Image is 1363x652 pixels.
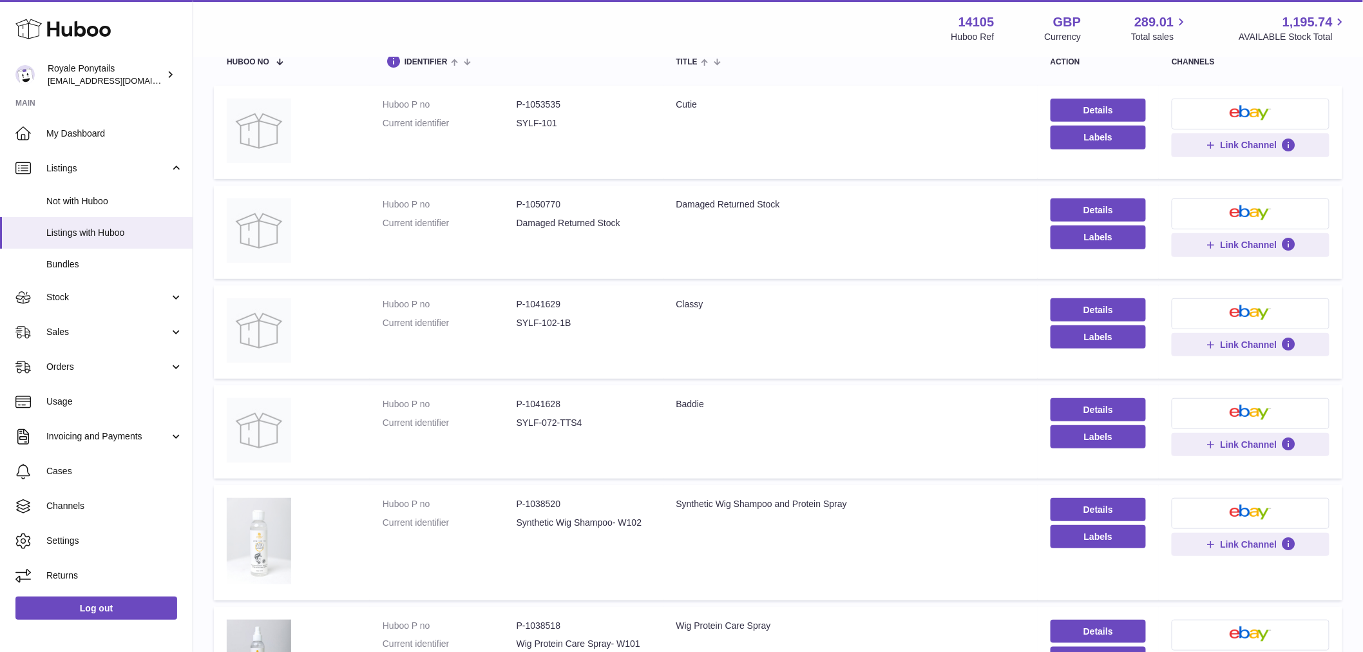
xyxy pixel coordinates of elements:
button: Labels [1051,126,1147,149]
dd: P-1041629 [517,298,651,311]
div: Royale Ponytails [48,62,164,87]
span: Channels [46,500,183,512]
button: Labels [1051,325,1147,349]
dt: Huboo P no [383,498,517,510]
span: Listings [46,162,169,175]
dt: Current identifier [383,217,517,229]
img: internalAdmin-14105@internal.huboo.com [15,65,35,84]
span: Sales [46,326,169,338]
div: Currency [1045,31,1082,43]
img: Damaged Returned Stock [227,198,291,263]
dt: Huboo P no [383,620,517,632]
dt: Current identifier [383,517,517,529]
a: Details [1051,498,1147,521]
a: 1,195.74 AVAILABLE Stock Total [1239,14,1348,43]
a: Details [1051,398,1147,421]
dt: Huboo P no [383,398,517,410]
div: Baddie [676,398,1025,410]
img: ebay-small.png [1230,205,1272,220]
span: AVAILABLE Stock Total [1239,31,1348,43]
div: Damaged Returned Stock [676,198,1025,211]
img: ebay-small.png [1230,504,1272,520]
img: ebay-small.png [1230,626,1272,642]
dd: P-1038520 [517,498,651,510]
div: action [1051,58,1147,66]
button: Link Channel [1172,133,1330,157]
dt: Current identifier [383,638,517,650]
img: ebay-small.png [1230,405,1272,420]
dd: P-1041628 [517,398,651,410]
div: Classy [676,298,1025,311]
span: Cases [46,465,183,477]
span: Settings [46,535,183,547]
dd: Wig Protein Care Spray- W101 [517,638,651,650]
a: Details [1051,99,1147,122]
dd: Synthetic Wig Shampoo- W102 [517,517,651,529]
div: Synthetic Wig Shampoo and Protein Spray [676,498,1025,510]
a: Log out [15,597,177,620]
dd: P-1038518 [517,620,651,632]
dd: P-1053535 [517,99,651,111]
span: Bundles [46,258,183,271]
span: Not with Huboo [46,195,183,207]
dt: Current identifier [383,417,517,429]
button: Labels [1051,425,1147,448]
img: Synthetic Wig Shampoo and Protein Spray [227,498,291,584]
span: Link Channel [1221,439,1277,450]
span: [EMAIL_ADDRESS][DOMAIN_NAME] [48,75,189,86]
span: Link Channel [1221,139,1277,151]
button: Link Channel [1172,433,1330,456]
span: Stock [46,291,169,303]
div: Huboo Ref [951,31,995,43]
span: 289.01 [1134,14,1174,31]
span: Link Channel [1221,539,1277,550]
span: Orders [46,361,169,373]
img: Cutie [227,99,291,163]
span: Huboo no [227,58,269,66]
dt: Current identifier [383,317,517,329]
button: Labels [1051,225,1147,249]
span: Usage [46,396,183,408]
dt: Huboo P no [383,298,517,311]
span: Returns [46,570,183,582]
button: Link Channel [1172,333,1330,356]
span: Invoicing and Payments [46,430,169,443]
img: Classy [227,298,291,363]
img: Baddie [227,398,291,463]
span: Link Channel [1221,239,1277,251]
a: Details [1051,298,1147,321]
dt: Current identifier [383,117,517,129]
dd: SYLF-101 [517,117,651,129]
span: My Dashboard [46,128,183,140]
dd: P-1050770 [517,198,651,211]
img: ebay-small.png [1230,305,1272,320]
dt: Huboo P no [383,198,517,211]
a: Details [1051,620,1147,643]
span: identifier [405,58,448,66]
button: Link Channel [1172,533,1330,556]
a: 289.01 Total sales [1131,14,1188,43]
dd: SYLF-102-1B [517,317,651,329]
div: Cutie [676,99,1025,111]
div: Wig Protein Care Spray [676,620,1025,632]
span: Link Channel [1221,339,1277,350]
dd: Damaged Returned Stock [517,217,651,229]
strong: GBP [1053,14,1081,31]
dd: SYLF-072-TTS4 [517,417,651,429]
span: Total sales [1131,31,1188,43]
span: 1,195.74 [1282,14,1333,31]
dt: Huboo P no [383,99,517,111]
button: Link Channel [1172,233,1330,256]
span: Listings with Huboo [46,227,183,239]
div: channels [1172,58,1330,66]
img: ebay-small.png [1230,105,1272,120]
a: Details [1051,198,1147,222]
strong: 14105 [958,14,995,31]
button: Labels [1051,525,1147,548]
span: title [676,58,698,66]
